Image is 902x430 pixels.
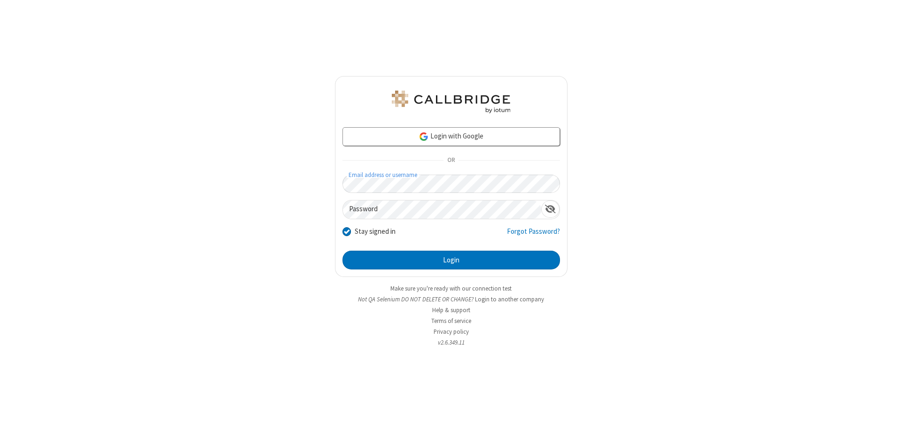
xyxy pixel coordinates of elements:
a: Terms of service [431,317,471,325]
button: Login to another company [475,295,544,304]
div: Show password [541,200,560,218]
img: google-icon.png [419,131,429,142]
li: v2.6.349.11 [335,338,568,347]
button: Login [342,251,560,269]
a: Make sure you're ready with our connection test [390,284,512,292]
img: QA Selenium DO NOT DELETE OR CHANGE [390,91,512,113]
a: Login with Google [342,127,560,146]
iframe: Chat [879,406,895,423]
li: Not QA Selenium DO NOT DELETE OR CHANGE? [335,295,568,304]
a: Forgot Password? [507,226,560,244]
a: Privacy policy [434,328,469,336]
a: Help & support [432,306,470,314]
input: Password [343,200,541,219]
span: OR [443,154,459,167]
label: Stay signed in [355,226,396,237]
input: Email address or username [342,175,560,193]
